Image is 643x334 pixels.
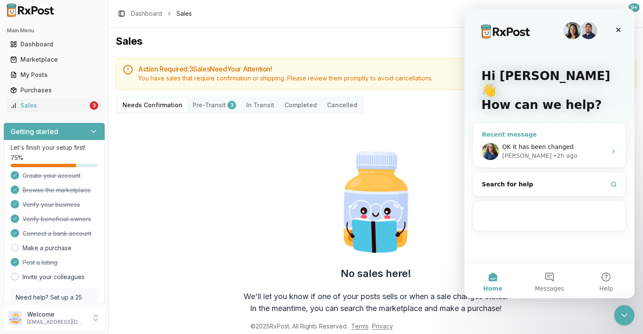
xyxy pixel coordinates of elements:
[116,34,636,48] h1: Sales
[23,200,80,209] span: Verify your business
[3,83,105,97] button: Purchases
[3,53,105,66] button: Marketplace
[188,98,241,112] button: Pre-Transit
[23,186,91,194] span: Browse the marketplace
[614,305,634,325] iframe: Intercom live chat
[629,3,640,12] div: 9+
[241,98,279,112] button: In Transit
[27,310,86,319] p: Welcome
[228,101,236,109] div: 3
[11,126,58,137] h3: Getting started
[16,293,93,319] p: Need help? Set up a 25 minute call with our team to set up.
[9,311,22,325] img: User avatar
[23,258,57,267] span: Post a listing
[23,244,71,252] a: Make a purchase
[11,143,98,152] p: Let's finish your setup first!
[7,27,102,34] h2: Main Menu
[321,148,430,257] img: Smart Pill Bottle
[10,71,98,79] div: My Posts
[3,37,105,51] button: Dashboard
[7,37,102,52] a: Dashboard
[7,98,102,113] a: Sales3
[23,229,91,238] span: Connect a bank account
[244,291,508,303] div: We'll let you know if one of your posts sells or when a sale changes status.
[131,9,192,18] nav: breadcrumb
[27,319,86,325] p: [EMAIL_ADDRESS][DOMAIN_NAME]
[279,98,322,112] button: Completed
[464,9,634,298] iframe: Intercom live chat
[623,7,636,20] button: 9+
[341,267,411,280] h2: No sales here!
[3,99,105,112] button: Sales3
[138,66,629,72] h5: Action Required: 3 Sale s Need Your Attention!
[10,86,98,94] div: Purchases
[176,9,192,18] span: Sales
[138,74,629,83] div: You have sales that require confirmation or shipping. Please review them promptly to avoid cancel...
[10,55,98,64] div: Marketplace
[7,67,102,83] a: My Posts
[23,171,80,180] span: Create your account
[3,3,58,17] img: RxPost Logo
[372,323,393,330] a: Privacy
[117,98,188,112] button: Needs Confirmation
[10,101,88,110] div: Sales
[23,215,91,223] span: Verify beneficial owners
[3,68,105,82] button: My Posts
[7,83,102,98] a: Purchases
[250,303,502,314] div: In the meantime, you can search the marketplace and make a purchase!
[131,9,162,18] a: Dashboard
[7,52,102,67] a: Marketplace
[10,40,98,49] div: Dashboard
[23,273,85,281] a: Invite your colleagues
[90,101,98,110] div: 3
[322,98,362,112] button: Cancelled
[11,154,23,162] span: 75 %
[351,323,369,330] a: Terms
